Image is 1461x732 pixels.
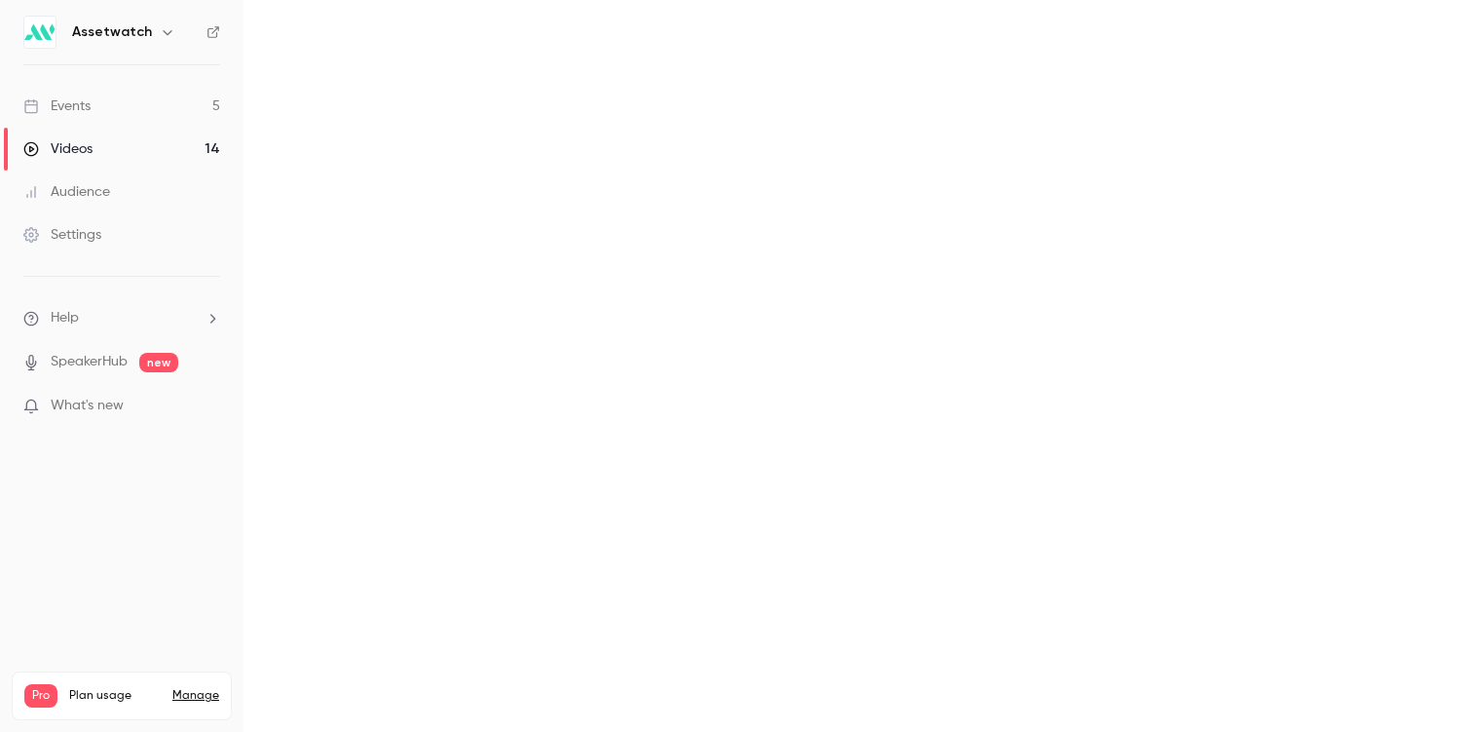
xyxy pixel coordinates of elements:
span: Plan usage [69,688,161,704]
span: What's new [51,396,124,416]
li: help-dropdown-opener [23,308,220,328]
iframe: Noticeable Trigger [197,398,220,415]
span: Help [51,308,79,328]
div: Videos [23,139,93,159]
div: Audience [23,182,110,202]
div: Events [23,96,91,116]
span: new [139,353,178,372]
h6: Assetwatch [72,22,152,42]
span: Pro [24,684,57,708]
a: Manage [172,688,219,704]
img: Assetwatch [24,17,56,48]
div: Settings [23,225,101,245]
a: SpeakerHub [51,352,128,372]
